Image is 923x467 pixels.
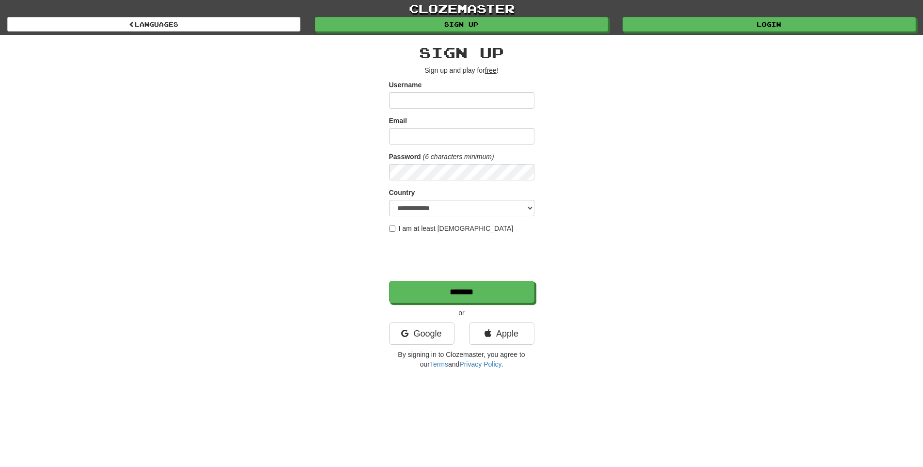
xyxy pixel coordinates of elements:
[389,238,536,276] iframe: reCAPTCHA
[389,225,395,232] input: I am at least [DEMOGRAPHIC_DATA]
[623,17,916,32] a: Login
[469,322,534,345] a: Apple
[389,188,415,197] label: Country
[389,308,534,318] p: or
[389,65,534,75] p: Sign up and play for !
[389,224,514,233] label: I am at least [DEMOGRAPHIC_DATA]
[423,153,494,161] em: (6 characters minimum)
[485,66,497,74] u: free
[459,360,501,368] a: Privacy Policy
[430,360,448,368] a: Terms
[389,322,454,345] a: Google
[389,350,534,369] p: By signing in to Clozemaster, you agree to our and .
[389,116,407,126] label: Email
[7,17,300,32] a: Languages
[389,152,421,161] label: Password
[315,17,608,32] a: Sign up
[389,45,534,61] h2: Sign up
[389,80,422,90] label: Username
